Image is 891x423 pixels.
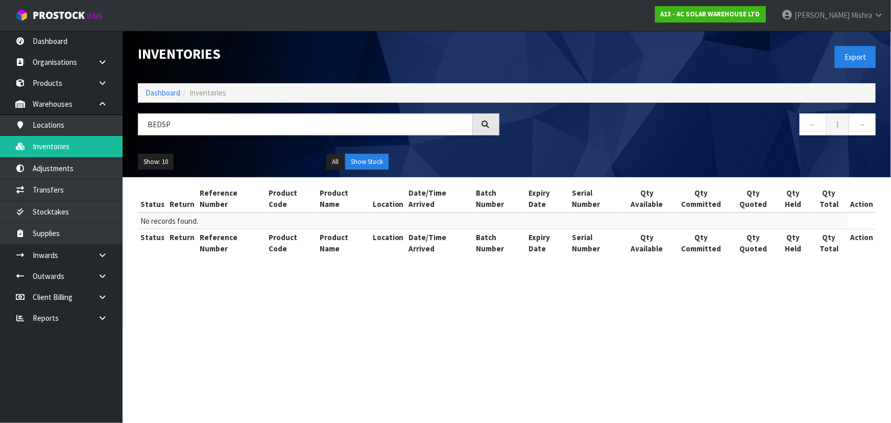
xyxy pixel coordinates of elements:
th: Qty Total [810,229,848,256]
th: Status [138,229,167,256]
th: Product Code [266,185,317,213]
th: Qty Held [776,229,811,256]
span: ProStock [33,9,85,22]
th: Qty Committed [672,229,731,256]
th: Location [370,229,406,256]
th: Batch Number [473,229,526,256]
button: Export [835,46,876,68]
a: → [849,113,876,135]
input: Search inventories [138,113,473,135]
a: ← [800,113,827,135]
span: Mishra [851,10,872,20]
th: Action [848,229,876,256]
th: Date/Time Arrived [406,229,474,256]
button: Show: 10 [138,154,174,170]
nav: Page navigation [515,113,876,138]
strong: A13 - AC SOLAR WAREHOUSE LTD [661,10,760,18]
td: No records found. [138,213,848,229]
th: Product Name [318,185,370,213]
th: Qty Committed [672,185,731,213]
small: WMS [87,11,103,21]
a: 1 [826,113,849,135]
th: Expiry Date [526,185,569,213]
th: Qty Available [622,229,672,256]
h1: Inventories [138,46,499,61]
th: Reference Number [197,229,266,256]
span: [PERSON_NAME] [794,10,850,20]
button: Show Stock [345,154,389,170]
th: Expiry Date [526,229,569,256]
th: Qty Total [810,185,848,213]
th: Date/Time Arrived [406,185,474,213]
th: Reference Number [197,185,266,213]
th: Qty Available [622,185,672,213]
th: Qty Quoted [730,185,776,213]
th: Product Name [318,229,370,256]
a: Dashboard [146,88,180,98]
a: A13 - AC SOLAR WAREHOUSE LTD [655,6,766,22]
button: All [326,154,344,170]
th: Location [370,185,406,213]
th: Return [167,229,197,256]
th: Qty Quoted [730,229,776,256]
th: Return [167,185,197,213]
th: Serial Number [569,229,622,256]
th: Qty Held [776,185,811,213]
img: cube-alt.png [15,9,28,21]
th: Batch Number [473,185,526,213]
th: Serial Number [569,185,622,213]
th: Status [138,185,167,213]
th: Product Code [266,229,317,256]
th: Action [848,185,876,213]
span: Inventories [189,88,226,98]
